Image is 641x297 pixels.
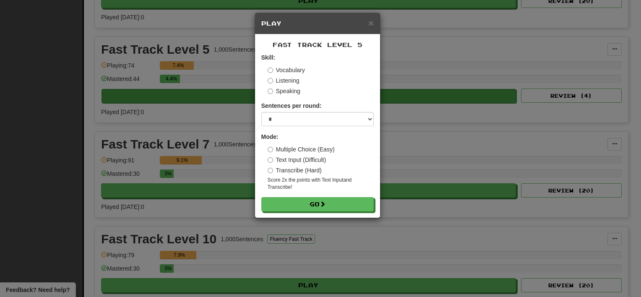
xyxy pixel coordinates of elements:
[368,18,373,27] button: Close
[268,177,374,191] small: Score 2x the points with Text Input and Transcribe !
[261,19,374,28] h5: Play
[268,89,273,94] input: Speaking
[268,166,322,175] label: Transcribe (Hard)
[268,157,273,163] input: Text Input (Difficult)
[261,197,374,211] button: Go
[273,41,362,48] span: Fast Track Level 5
[268,147,273,152] input: Multiple Choice (Easy)
[268,145,335,154] label: Multiple Choice (Easy)
[268,66,305,74] label: Vocabulary
[268,156,326,164] label: Text Input (Difficult)
[268,76,300,85] label: Listening
[268,68,273,73] input: Vocabulary
[261,54,275,61] strong: Skill:
[268,87,300,95] label: Speaking
[368,18,373,28] span: ×
[268,168,273,173] input: Transcribe (Hard)
[261,133,279,140] strong: Mode:
[268,78,273,83] input: Listening
[261,102,322,110] label: Sentences per round:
